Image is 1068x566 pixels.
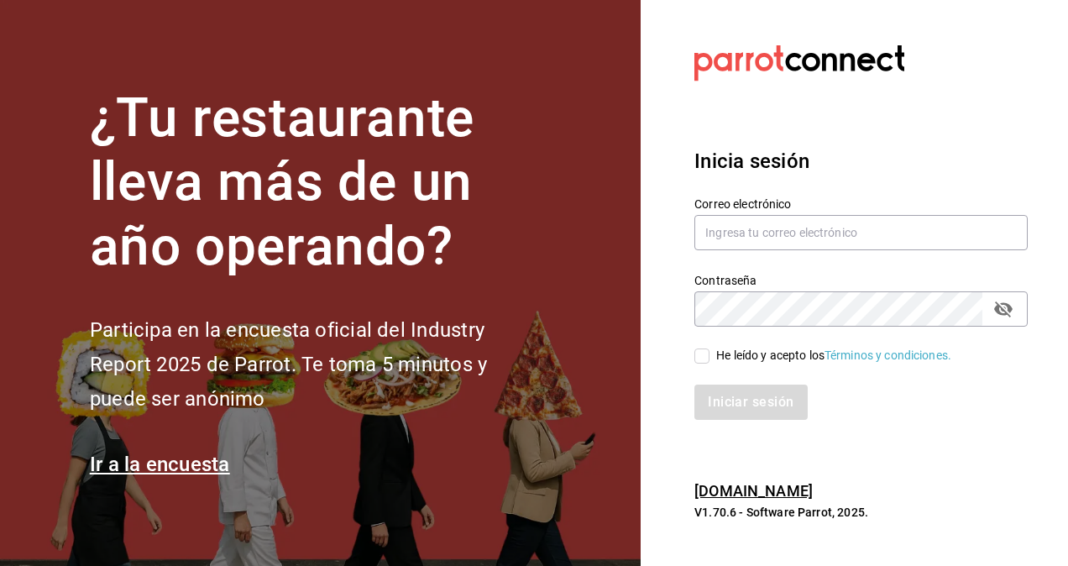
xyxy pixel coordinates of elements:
[90,86,543,280] h1: ¿Tu restaurante lleva más de un año operando?
[694,197,1028,209] label: Correo electrónico
[694,504,1028,521] p: V1.70.6 - Software Parrot, 2025.
[694,146,1028,176] h3: Inicia sesión
[716,347,951,364] div: He leído y acepto los
[825,349,951,362] a: Términos y condiciones.
[90,313,543,416] h2: Participa en la encuesta oficial del Industry Report 2025 de Parrot. Te toma 5 minutos y puede se...
[989,295,1018,323] button: Campo de contraseña
[694,215,1028,250] input: Ingresa tu correo electrónico
[694,482,813,500] a: [DOMAIN_NAME]
[694,274,1028,286] label: Contraseña
[90,453,230,476] a: Ir a la encuesta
